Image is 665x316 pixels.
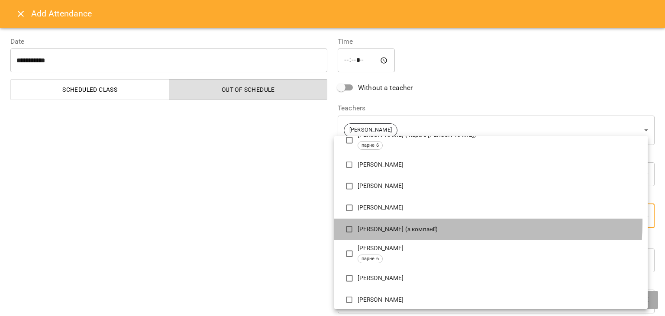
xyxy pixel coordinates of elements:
span: парне 6 [358,142,382,149]
p: [PERSON_NAME] [358,296,641,304]
p: [PERSON_NAME] [358,244,641,253]
span: парне 6 [358,255,382,263]
p: [PERSON_NAME] (з компанії) [358,225,641,234]
p: [PERSON_NAME] [358,274,641,283]
p: [PERSON_NAME] [358,182,641,190]
p: [PERSON_NAME] [358,203,641,212]
p: [PERSON_NAME] [358,161,641,169]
